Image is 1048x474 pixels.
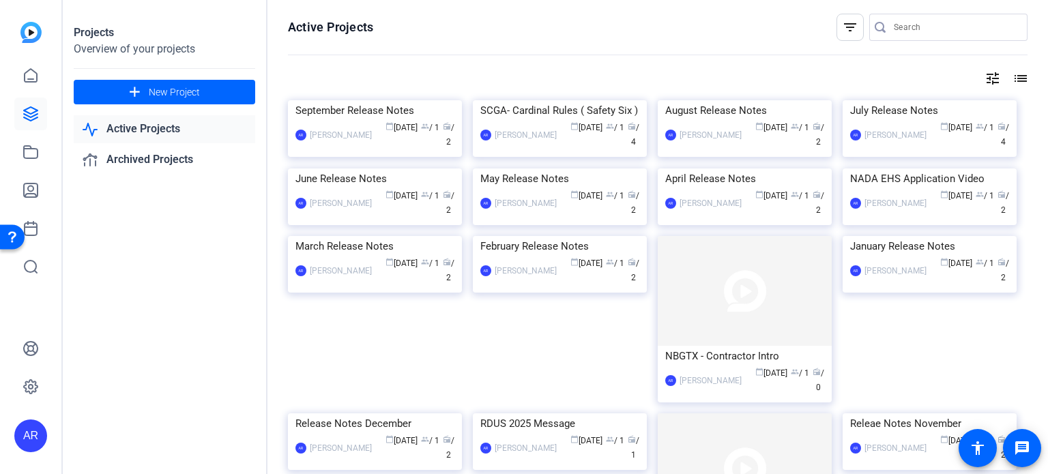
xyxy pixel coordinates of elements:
span: calendar_today [570,435,579,443]
span: / 1 [976,123,994,132]
div: [PERSON_NAME] [495,196,557,210]
span: / 1 [976,191,994,201]
span: / 1 [791,123,809,132]
div: [PERSON_NAME] [310,196,372,210]
div: April Release Notes [665,168,824,189]
span: radio [628,122,636,130]
span: calendar_today [570,258,579,266]
div: AR [480,265,491,276]
span: / 2 [443,258,454,282]
span: radio [998,258,1006,266]
span: / 2 [628,258,639,282]
span: radio [813,190,821,198]
span: group [421,190,429,198]
span: [DATE] [385,436,418,445]
mat-icon: list [1011,70,1028,87]
span: / 0 [813,368,824,392]
span: / 2 [813,191,824,215]
div: [PERSON_NAME] [864,264,927,278]
span: / 1 [606,191,624,201]
div: [PERSON_NAME] [495,264,557,278]
div: AR [665,130,676,140]
span: radio [628,190,636,198]
span: / 1 [606,436,624,445]
span: radio [813,368,821,376]
span: group [606,190,614,198]
span: [DATE] [385,191,418,201]
div: [PERSON_NAME] [864,196,927,210]
span: group [421,122,429,130]
span: radio [998,122,1006,130]
span: radio [998,190,1006,198]
div: August Release Notes [665,100,824,121]
div: September Release Notes [295,100,454,121]
mat-icon: filter_list [842,19,858,35]
span: calendar_today [385,122,394,130]
div: [PERSON_NAME] [310,441,372,455]
mat-icon: message [1014,440,1030,456]
div: [PERSON_NAME] [495,128,557,142]
div: [PERSON_NAME] [495,441,557,455]
a: Active Projects [74,115,255,143]
span: radio [443,258,451,266]
img: blue-gradient.svg [20,22,42,43]
span: radio [443,122,451,130]
span: calendar_today [570,190,579,198]
div: NADA EHS Application Video [850,168,1009,189]
div: AR [295,198,306,209]
span: group [421,258,429,266]
mat-icon: accessibility [970,440,986,456]
span: group [606,435,614,443]
span: calendar_today [755,122,763,130]
div: AR [14,419,47,452]
span: [DATE] [755,368,787,378]
span: / 2 [628,191,639,215]
span: / 1 [791,368,809,378]
span: [DATE] [570,191,602,201]
div: [PERSON_NAME] [864,128,927,142]
span: / 1 [791,191,809,201]
span: [DATE] [755,191,787,201]
span: calendar_today [755,190,763,198]
div: AR [850,443,861,454]
span: / 1 [421,123,439,132]
span: / 2 [998,258,1009,282]
span: calendar_today [940,122,948,130]
span: [DATE] [755,123,787,132]
div: [PERSON_NAME] [680,374,742,387]
span: / 1 [976,258,994,268]
mat-icon: add [126,84,143,101]
div: [PERSON_NAME] [310,264,372,278]
h1: Active Projects [288,19,373,35]
span: New Project [149,85,200,100]
div: June Release Notes [295,168,454,189]
span: [DATE] [940,436,972,445]
span: group [976,122,984,130]
span: group [791,190,799,198]
span: / 4 [628,123,639,147]
div: AR [665,198,676,209]
div: Projects [74,25,255,41]
span: radio [998,435,1006,443]
div: AR [850,130,861,140]
span: calendar_today [570,122,579,130]
span: [DATE] [385,258,418,268]
span: [DATE] [385,123,418,132]
div: AR [295,265,306,276]
span: / 2 [998,191,1009,215]
div: AR [480,130,491,140]
div: Release Notes December [295,413,454,434]
span: group [791,122,799,130]
span: group [791,368,799,376]
span: / 2 [813,123,824,147]
span: calendar_today [385,435,394,443]
span: [DATE] [570,123,602,132]
span: / 2 [443,191,454,215]
span: calendar_today [940,258,948,266]
span: [DATE] [940,123,972,132]
div: AR [295,443,306,454]
span: [DATE] [940,191,972,201]
span: [DATE] [940,258,972,268]
span: / 1 [421,191,439,201]
div: [PERSON_NAME] [680,196,742,210]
